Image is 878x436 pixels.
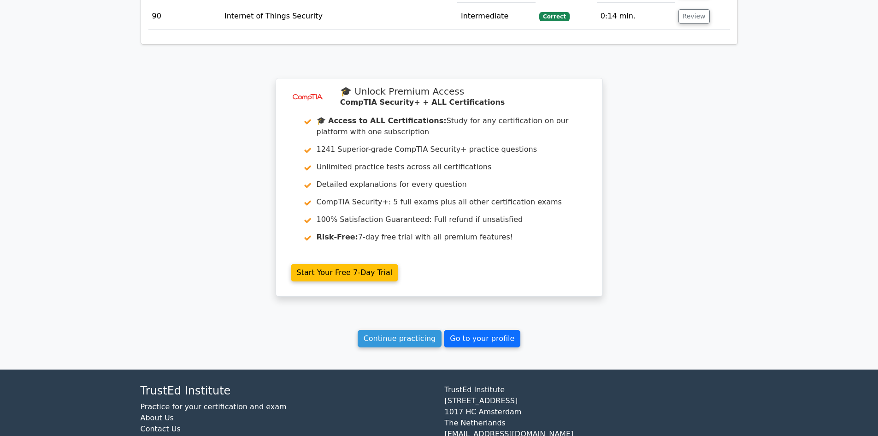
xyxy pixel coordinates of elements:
td: 0:14 min. [597,3,675,30]
td: 90 [148,3,221,30]
a: Go to your profile [444,330,520,347]
h4: TrustEd Institute [141,384,434,398]
td: Intermediate [457,3,536,30]
a: Start Your Free 7-Day Trial [291,264,399,281]
a: About Us [141,413,174,422]
a: Practice for your certification and exam [141,402,287,411]
span: Correct [539,12,569,21]
a: Continue practicing [358,330,442,347]
a: Contact Us [141,424,181,433]
button: Review [678,9,710,24]
td: Internet of Things Security [221,3,457,30]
